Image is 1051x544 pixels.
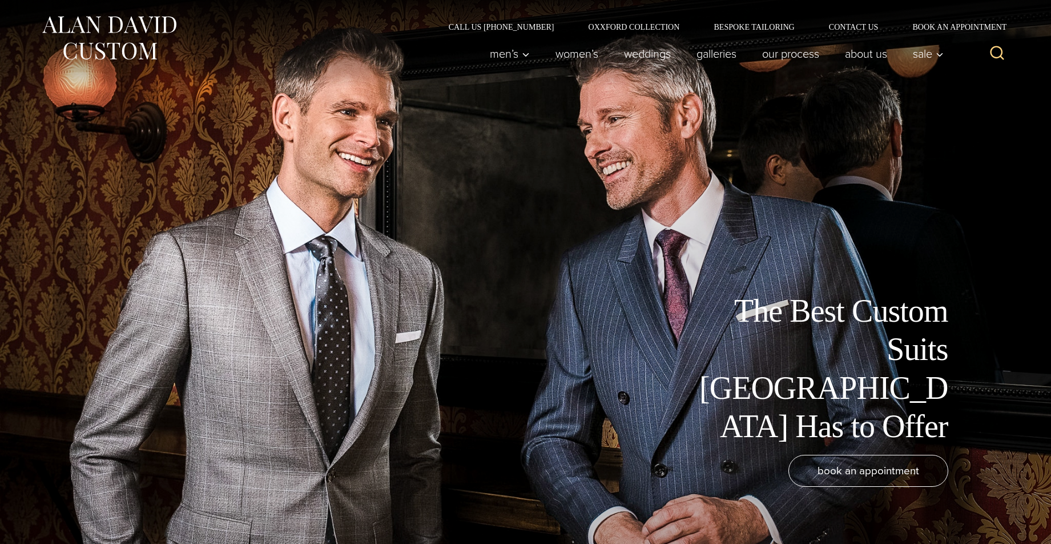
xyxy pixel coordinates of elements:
[696,23,811,31] a: Bespoke Tailoring
[432,23,1011,31] nav: Secondary Navigation
[818,462,919,479] span: book an appointment
[611,42,683,65] a: weddings
[812,23,896,31] a: Contact Us
[490,48,530,59] span: Men’s
[571,23,696,31] a: Oxxford Collection
[683,42,749,65] a: Galleries
[913,48,944,59] span: Sale
[984,40,1011,67] button: View Search Form
[895,23,1010,31] a: Book an Appointment
[832,42,900,65] a: About Us
[432,23,571,31] a: Call Us [PHONE_NUMBER]
[477,42,949,65] nav: Primary Navigation
[542,42,611,65] a: Women’s
[749,42,832,65] a: Our Process
[41,13,178,63] img: Alan David Custom
[691,292,948,446] h1: The Best Custom Suits [GEOGRAPHIC_DATA] Has to Offer
[788,455,948,487] a: book an appointment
